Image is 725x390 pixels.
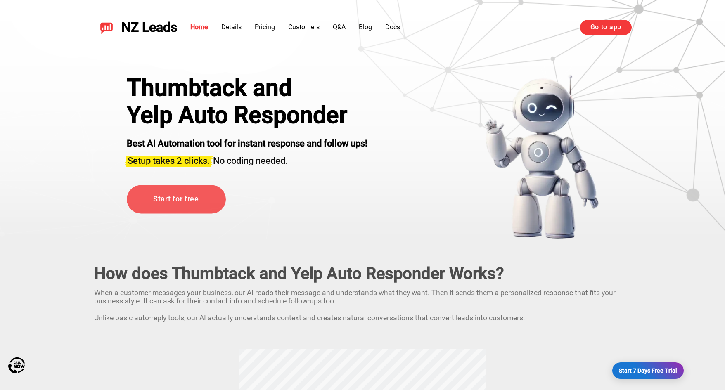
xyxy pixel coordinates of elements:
h3: No coding needed. [127,151,367,167]
img: NZ Leads logo [100,21,113,34]
a: Go to app [580,20,632,35]
span: Setup takes 2 clicks. [128,156,210,166]
a: Q&A [333,23,346,31]
a: Docs [385,23,400,31]
a: Start 7 Days Free Trial [612,362,684,379]
span: NZ Leads [121,20,177,35]
a: Blog [359,23,372,31]
h2: How does Thumbtack and Yelp Auto Responder Works? [94,264,631,283]
div: Thumbtack and [127,74,367,102]
a: Customers [288,23,320,31]
a: Pricing [255,23,275,31]
p: When a customer messages your business, our AI reads their message and understands what they want... [94,285,631,322]
h1: Yelp Auto Responder [127,102,367,129]
strong: Best AI Automation tool for instant response and follow ups! [127,138,367,149]
img: Call Now [8,357,25,373]
a: Home [190,23,208,31]
img: yelp bot [484,74,599,239]
a: Details [221,23,242,31]
a: Start for free [127,185,226,214]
